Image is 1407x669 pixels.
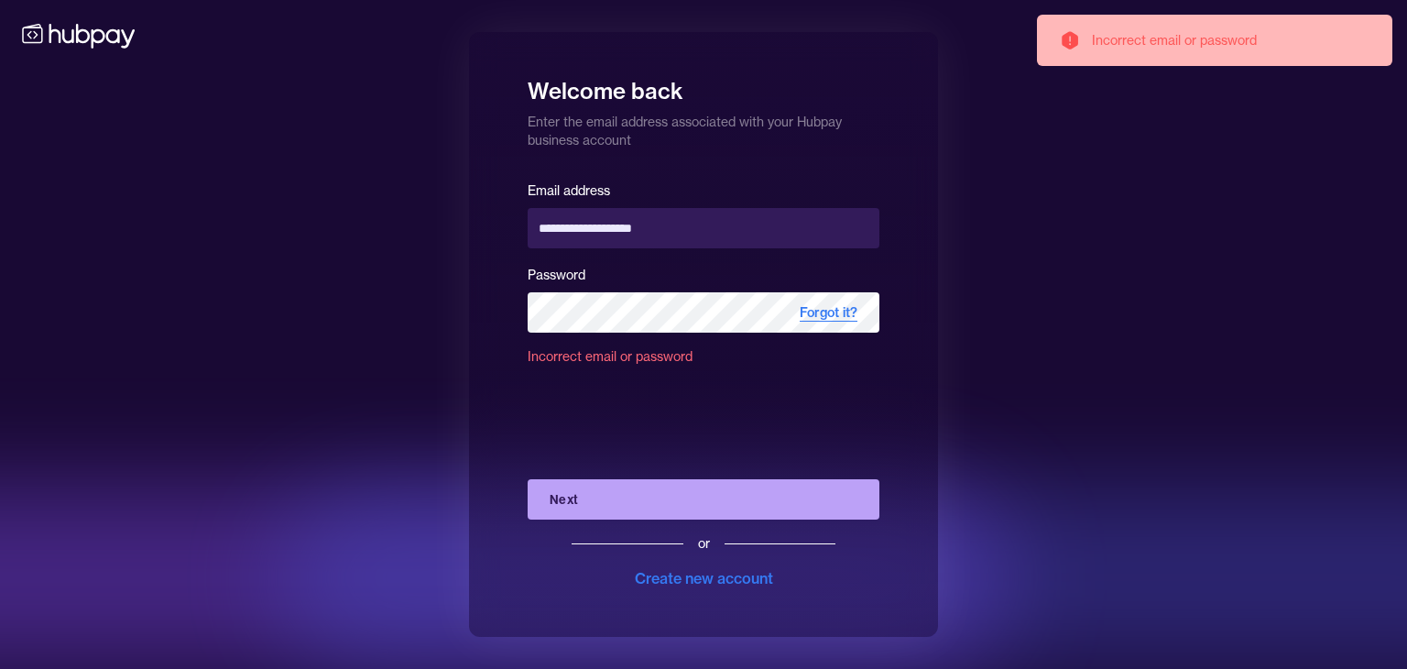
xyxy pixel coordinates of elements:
div: Incorrect email or password [1092,31,1257,49]
p: Enter the email address associated with your Hubpay business account [528,105,879,149]
div: or [698,534,710,553]
button: Next [528,479,879,520]
label: Email address [528,182,610,199]
label: Password [528,267,585,283]
span: Forgot it? [778,292,879,333]
div: Incorrect email or password [528,347,879,380]
h1: Welcome back [528,65,879,105]
div: Create new account [635,567,773,589]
